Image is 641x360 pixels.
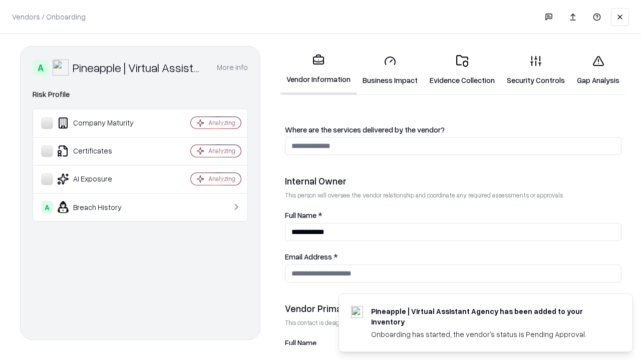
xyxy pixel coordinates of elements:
p: This contact is designated to receive the assessment request from Shift [285,318,621,327]
div: Pineapple | Virtual Assistant Agency [73,59,205,75]
img: trypineapple.com [351,306,363,318]
div: Analyzing [208,146,235,155]
a: Vendor Information [280,46,357,94]
label: Where are the services delivered by the vendor? [285,126,621,133]
label: Email Address * [285,253,621,260]
div: Internal Owner [285,175,621,187]
a: Evidence Collection [424,47,501,93]
img: Pineapple | Virtual Assistant Agency [53,59,69,75]
button: More info [217,58,248,76]
div: Pineapple | Virtual Assistant Agency has been added to your inventory [371,306,608,327]
div: Vendor Primary Contact [285,302,621,314]
a: Business Impact [357,47,424,93]
label: Full Name [285,339,621,346]
a: Gap Analysis [571,47,625,93]
div: Onboarding has started, the vendor's status is Pending Approval. [371,329,608,339]
div: Analyzing [208,118,235,127]
label: Full Name * [285,211,621,219]
p: Vendors / Onboarding [12,11,86,22]
p: This person will oversee the vendor relationship and coordinate any required assessments or appro... [285,191,621,199]
div: A [41,201,53,213]
div: Company Maturity [41,117,161,129]
div: Breach History [41,201,161,213]
div: A [33,59,49,75]
div: AI Exposure [41,173,161,185]
div: Certificates [41,145,161,157]
div: Analyzing [208,174,235,183]
a: Security Controls [501,47,571,93]
div: Risk Profile [33,88,248,100]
